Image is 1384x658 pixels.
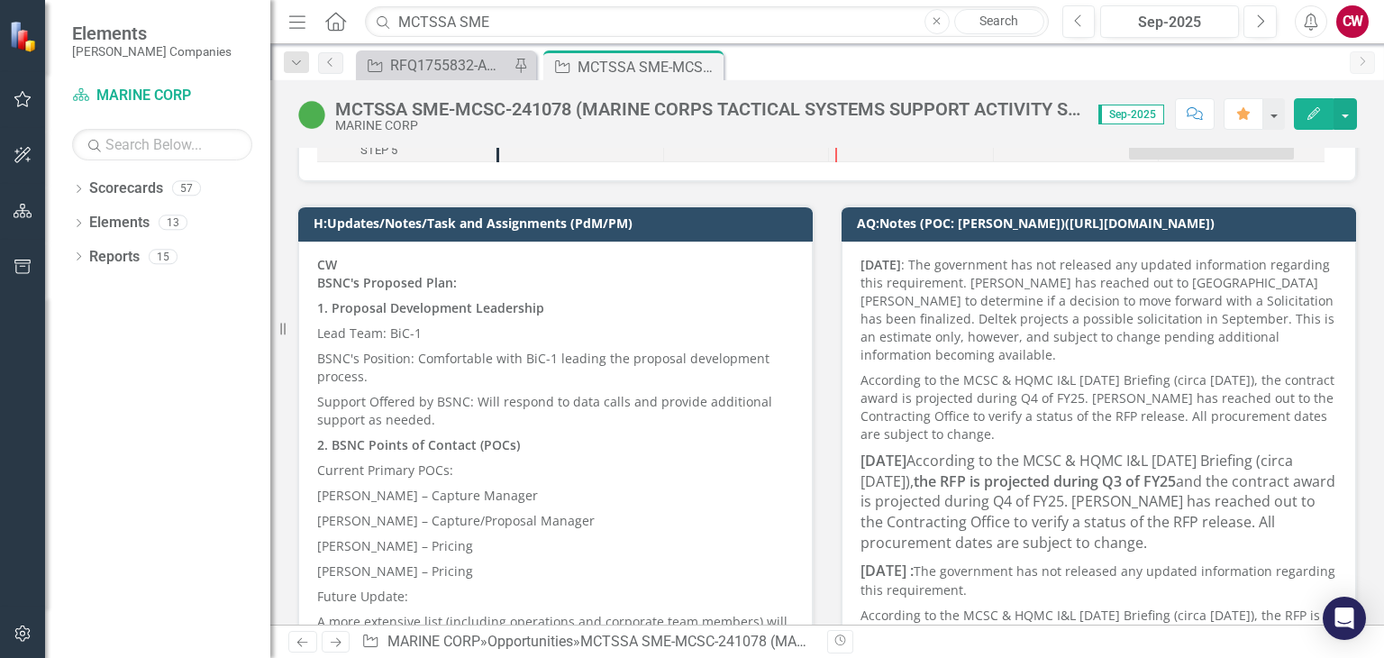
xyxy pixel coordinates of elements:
button: Sep-2025 [1100,5,1239,38]
div: RFQ1755832-AMC-CIO-GSAMAS (Army - G6 Modernization and Enterprise IT Support) [390,54,509,77]
p: Future Update: [317,584,794,609]
p: A more extensive list (including operations and corporate team members) will follow after interna... [317,609,794,653]
p: [PERSON_NAME] – Pricing [317,534,794,559]
p: [PERSON_NAME] – Pricing [317,559,794,584]
small: [PERSON_NAME] Companies [72,44,232,59]
div: MCTSSA SME-MCSC-241078 (MARINE CORPS TACTICAL SYSTEMS SUPPORT ACTIVITY SUBJECT MATTER EXPERTS) [335,99,1080,119]
input: Search Below... [72,129,252,160]
div: MARINE CORP [335,119,1080,133]
a: MARINE CORP [387,633,480,650]
div: MCTSSA SME-MCSC-241078 (MARINE CORPS TACTICAL SYSTEMS SUPPORT ACTIVITY SUBJECT MATTER EXPERTS) [580,633,1340,650]
a: RFQ1755832-AMC-CIO-GSAMAS (Army - G6 Modernization and Enterprise IT Support) [360,54,509,77]
strong: the RFP is projected during Q3 of FY25 [914,471,1176,491]
strong: 1. Proposal Development Leadership [317,299,544,316]
div: 57 [172,181,201,196]
h3: AQ:Notes (POC: [PERSON_NAME])([URL][DOMAIN_NAME]) [857,216,1347,230]
strong: CW BSNC's Proposed Plan: [317,256,457,291]
p: : The government has not released any updated information regarding this requirement. [PERSON_NAM... [860,256,1337,368]
a: Scorecards [89,178,163,199]
div: STEP 5 [360,139,397,162]
div: Open Intercom Messenger [1323,597,1366,640]
p: BSNC's Position: Comfortable with BiC-1 leading the proposal development process. [317,346,794,389]
p: Support Offered by BSNC: Will respond to data calls and provide additional support as needed. [317,389,794,433]
div: 13 [159,215,187,231]
p: [PERSON_NAME] – Capture Manager [317,483,794,508]
img: Active [297,100,326,129]
span: According to the MCSC & HQMC I&L [DATE] Briefing (circa [DATE]), and the contract award is projec... [860,451,1335,553]
p: Lead Team: BiC-1 [317,321,794,346]
div: MCTSSA SME-MCSC-241078 (MARINE CORPS TACTICAL SYSTEMS SUPPORT ACTIVITY SUBJECT MATTER EXPERTS) [578,56,719,78]
button: CW [1336,5,1369,38]
a: MARINE CORP [72,86,252,106]
p: [PERSON_NAME] – Capture/Proposal Manager [317,508,794,534]
strong: 2. BSNC Points of Contact (POCs) [317,436,520,453]
div: 15 [149,249,178,264]
img: ClearPoint Strategy [9,21,41,52]
a: Elements [89,213,150,233]
p: Current Primary POCs: [317,458,794,483]
span: Sep-2025 [1098,105,1164,124]
p: The government has not released any updated information regarding this requirement. [860,557,1337,603]
span: Elements [72,23,232,44]
div: STEP 5 [317,139,496,162]
div: » » [361,632,814,653]
strong: [DATE] [860,256,901,273]
div: Sep-2025 [1106,12,1233,33]
h3: H:Updates/Notes/Task and Assignments (PdM/PM) [314,216,804,230]
strong: [DATE] : [860,561,914,580]
a: Opportunities [487,633,573,650]
p: According to the MCSC & HQMC I&L [DATE] Briefing (circa [DATE]), the contract award is projected ... [860,368,1337,447]
strong: [DATE] [860,451,906,471]
div: Task: Start date: 2025-10-26 End date: 2025-11-25 [317,139,496,162]
a: Reports [89,247,140,268]
div: Task: Start date: 2025-10-26 End date: 2025-11-25 [1129,141,1294,160]
a: Search [954,9,1044,34]
input: Search ClearPoint... [365,6,1048,38]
